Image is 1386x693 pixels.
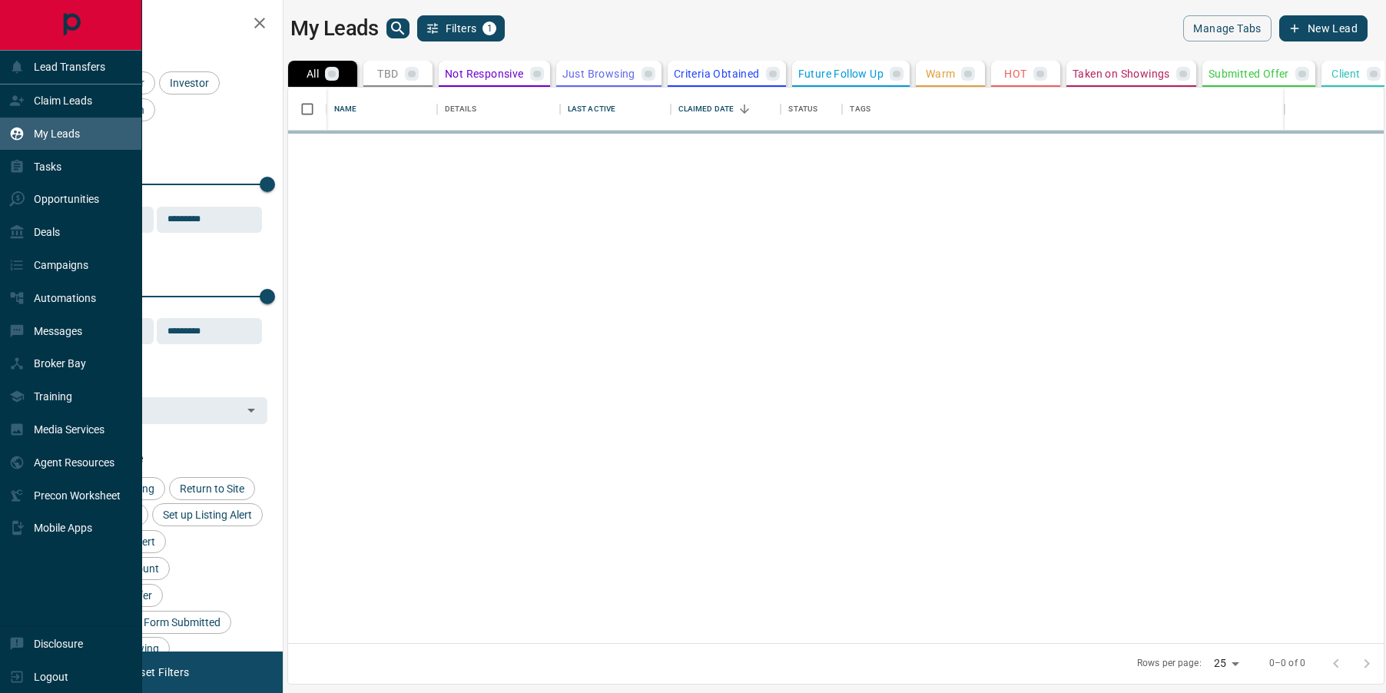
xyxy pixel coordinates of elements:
[240,400,262,421] button: Open
[850,88,870,131] div: Tags
[164,77,214,89] span: Investor
[781,88,842,131] div: Status
[1331,68,1360,79] p: Client
[290,16,379,41] h1: My Leads
[1183,15,1271,41] button: Manage Tabs
[1279,15,1368,41] button: New Lead
[674,68,760,79] p: Criteria Obtained
[798,68,884,79] p: Future Follow Up
[159,71,220,94] div: Investor
[842,88,1284,131] div: Tags
[560,88,671,131] div: Last Active
[445,68,524,79] p: Not Responsive
[334,88,357,131] div: Name
[1209,68,1289,79] p: Submitted Offer
[1073,68,1170,79] p: Taken on Showings
[445,88,476,131] div: Details
[568,88,615,131] div: Last Active
[484,23,495,34] span: 1
[157,509,257,521] span: Set up Listing Alert
[417,15,506,41] button: Filters1
[117,659,199,685] button: Reset Filters
[1004,68,1026,79] p: HOT
[327,88,437,131] div: Name
[1137,657,1202,670] p: Rows per page:
[386,18,409,38] button: search button
[562,68,635,79] p: Just Browsing
[174,482,250,495] span: Return to Site
[152,503,263,526] div: Set up Listing Alert
[671,88,781,131] div: Claimed Date
[49,15,267,34] h2: Filters
[734,98,755,120] button: Sort
[678,88,734,131] div: Claimed Date
[169,477,255,500] div: Return to Site
[1208,652,1245,675] div: 25
[307,68,319,79] p: All
[437,88,560,131] div: Details
[377,68,398,79] p: TBD
[926,68,956,79] p: Warm
[1269,657,1305,670] p: 0–0 of 0
[788,88,817,131] div: Status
